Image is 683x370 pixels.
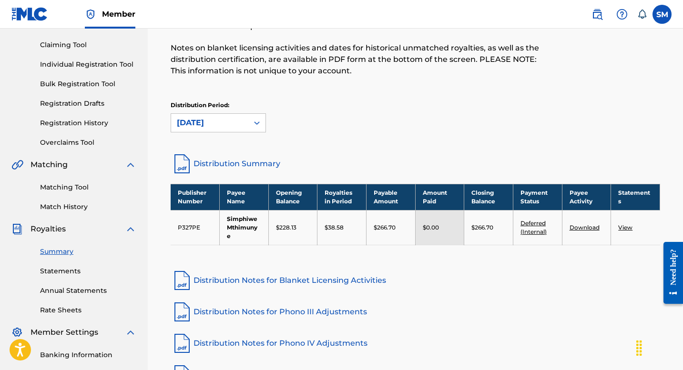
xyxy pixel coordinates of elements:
[125,223,136,235] img: expand
[632,334,647,362] div: Drag
[11,159,23,170] img: Matching
[40,247,136,257] a: Summary
[11,223,23,235] img: Royalties
[40,305,136,315] a: Rate Sheets
[652,5,672,24] div: User Menu
[591,9,603,20] img: search
[40,138,136,148] a: Overclaims Tool
[220,184,269,210] th: Payee Name
[171,269,194,292] img: pdf
[171,101,266,110] p: Distribution Period:
[317,184,367,210] th: Royalties in Period
[637,10,647,19] div: Notifications
[268,184,317,210] th: Opening Balance
[11,327,23,338] img: Member Settings
[171,184,220,210] th: Publisher Number
[31,327,98,338] span: Member Settings
[40,118,136,128] a: Registration History
[325,223,344,232] p: $38.58
[102,9,135,20] span: Member
[171,152,660,175] a: Distribution Summary
[562,184,611,210] th: Payee Activity
[374,223,396,232] p: $266.70
[635,324,683,370] iframe: Chat Widget
[40,350,136,360] a: Banking Information
[171,300,194,323] img: pdf
[171,152,194,175] img: distribution-summary-pdf
[276,223,296,232] p: $228.13
[513,184,562,210] th: Payment Status
[40,99,136,109] a: Registration Drafts
[171,332,660,355] a: Distribution Notes for Phono IV Adjustments
[85,9,96,20] img: Top Rightsholder
[125,327,136,338] img: expand
[611,184,660,210] th: Statements
[11,7,48,21] img: MLC Logo
[171,269,660,292] a: Distribution Notes for Blanket Licensing Activities
[40,202,136,212] a: Match History
[171,300,660,323] a: Distribution Notes for Phono III Adjustments
[220,210,269,245] td: Simphiwe Mthimunye
[618,224,632,231] a: View
[177,117,243,129] div: [DATE]
[40,286,136,296] a: Annual Statements
[40,79,136,89] a: Bulk Registration Tool
[656,234,683,311] iframe: Resource Center
[31,223,66,235] span: Royalties
[471,223,493,232] p: $266.70
[171,210,220,245] td: P327PE
[40,266,136,276] a: Statements
[40,60,136,70] a: Individual Registration Tool
[616,9,628,20] img: help
[588,5,607,24] a: Public Search
[423,223,439,232] p: $0.00
[570,224,600,231] a: Download
[31,159,68,170] span: Matching
[464,184,513,210] th: Closing Balance
[40,40,136,50] a: Claiming Tool
[520,220,547,235] a: Deferred (Internal)
[171,332,194,355] img: pdf
[171,42,548,77] p: Notes on blanket licensing activities and dates for historical unmatched royalties, as well as th...
[415,184,464,210] th: Amount Paid
[125,159,136,170] img: expand
[367,184,416,210] th: Payable Amount
[40,182,136,192] a: Matching Tool
[612,5,632,24] div: Help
